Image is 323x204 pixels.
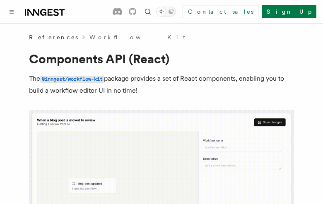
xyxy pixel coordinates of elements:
a: Sign Up [262,5,316,18]
code: @inngest/workflow-kit [40,76,104,83]
span: References [29,33,78,41]
a: Workflow Kit [89,33,185,41]
a: @inngest/workflow-kit [40,74,104,82]
button: Toggle dark mode [156,7,176,17]
a: Contact sales [183,5,258,18]
p: The package provides a set of React components, enabling you to build a workflow editor UI in no ... [29,73,294,96]
h1: Components API (React) [29,51,294,66]
button: Toggle navigation [7,7,17,17]
button: Find something... [143,7,153,17]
